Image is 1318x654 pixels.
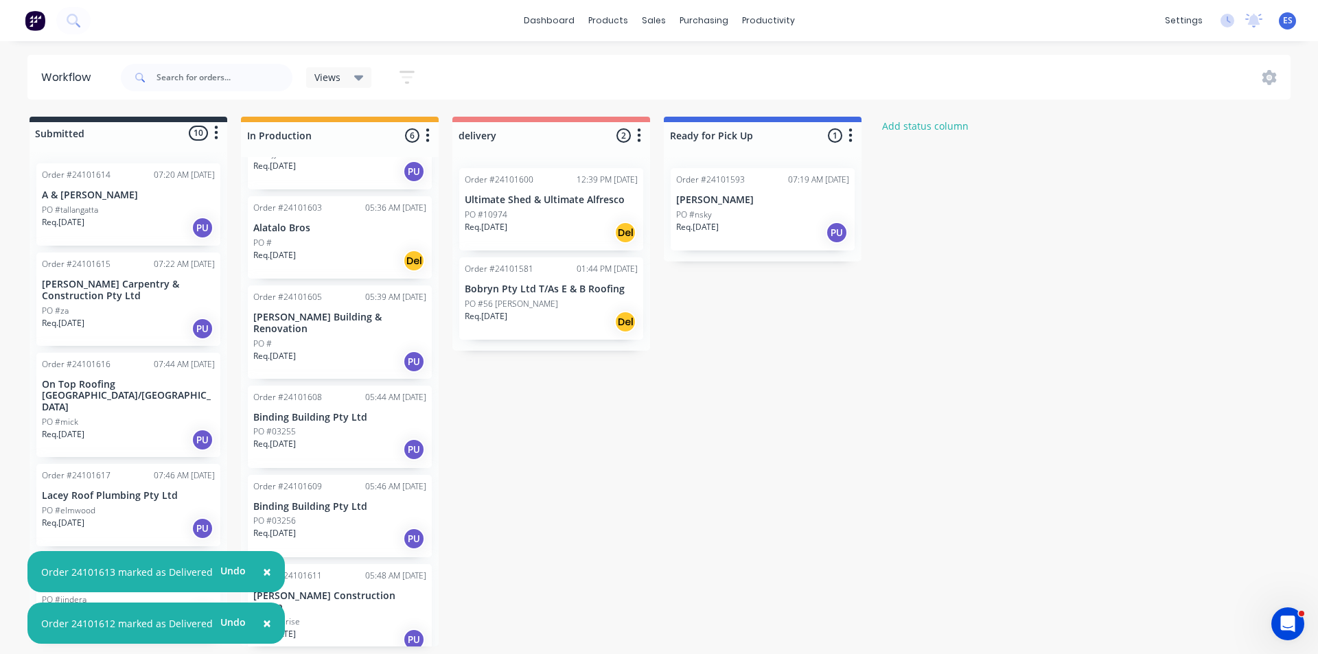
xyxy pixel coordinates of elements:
p: On Top Roofing [GEOGRAPHIC_DATA]/[GEOGRAPHIC_DATA] [42,379,215,413]
div: Order #2410161607:44 AM [DATE]On Top Roofing [GEOGRAPHIC_DATA]/[GEOGRAPHIC_DATA]PO #mickReq.[DATE]PU [36,353,220,457]
div: Order #2410160505:39 AM [DATE][PERSON_NAME] Building & RenovationPO #Req.[DATE]PU [248,285,432,379]
p: PO #03256 [253,515,296,527]
div: PU [403,629,425,651]
p: [PERSON_NAME] [676,194,849,206]
p: Req. [DATE] [465,310,507,323]
div: Order #2410160805:44 AM [DATE]Binding Building Pty LtdPO #03255Req.[DATE]PU [248,386,432,468]
div: 07:22 AM [DATE] [154,258,215,270]
div: 12:39 PM [DATE] [577,174,638,186]
p: Req. [DATE] [253,438,296,450]
div: settings [1158,10,1210,31]
div: PU [192,429,213,451]
div: Workflow [41,69,97,86]
p: Req. [DATE] [676,221,719,233]
div: PU [403,161,425,183]
div: PU [192,318,213,340]
p: Ultimate Shed & Ultimate Alfresco [465,194,638,206]
div: Order #24101609 [253,480,322,493]
button: Undo [213,560,253,581]
p: Req. [DATE] [253,249,296,261]
button: Add status column [875,117,976,135]
p: PO #elmwood [42,504,95,517]
div: PU [403,528,425,550]
iframe: Intercom live chat [1271,607,1304,640]
div: 01:44 PM [DATE] [577,263,638,275]
div: productivity [735,10,802,31]
p: PO #10974 [465,209,507,221]
div: Order #24101593 [676,174,745,186]
div: Order #2410161707:46 AM [DATE]Lacey Roof Plumbing Pty LtdPO #elmwoodReq.[DATE]PU [36,464,220,546]
div: Order #24101600 [465,174,533,186]
p: PO #03255 [253,425,296,438]
p: Req. [DATE] [253,527,296,539]
p: Req. [DATE] [253,350,296,362]
div: PU [192,217,213,239]
a: dashboard [517,10,581,31]
div: Order #2410160012:39 PM [DATE]Ultimate Shed & Ultimate AlfrescoPO #10974Req.[DATE]Del [459,168,643,250]
div: Del [614,311,636,333]
div: Order #24101615 [42,258,111,270]
img: Factory [25,10,45,31]
div: Order #2410161407:20 AM [DATE]A & [PERSON_NAME]PO #tallangattaReq.[DATE]PU [36,163,220,246]
div: 07:20 AM [DATE] [154,169,215,181]
p: Req. [DATE] [42,317,84,329]
input: Search for orders... [157,64,292,91]
p: Req. [DATE] [42,428,84,441]
p: Req. [DATE] [42,517,84,529]
p: [PERSON_NAME] Building & Renovation [253,312,426,335]
p: Req. [DATE] [42,216,84,229]
div: Order #24101605 [253,291,322,303]
span: Views [314,70,340,84]
div: PU [403,351,425,373]
div: Order #2410160305:36 AM [DATE]Alatalo BrosPO #Req.[DATE]Del [248,196,432,279]
div: 07:46 AM [DATE] [154,469,215,482]
div: Order #24101614 [42,169,111,181]
div: PU [826,222,848,244]
p: [PERSON_NAME] Construction Group [253,590,426,614]
div: 05:46 AM [DATE] [365,480,426,493]
div: 07:19 AM [DATE] [788,174,849,186]
div: Del [403,250,425,272]
p: Binding Building Pty Ltd [253,501,426,513]
p: Bobryn Pty Ltd T/As E & B Roofing [465,283,638,295]
p: Binding Building Pty Ltd [253,412,426,423]
span: × [263,614,271,633]
p: PO #tallangatta [42,204,98,216]
span: × [263,562,271,581]
p: PO # [253,237,272,249]
p: PO #nsky [676,209,712,221]
div: 05:48 AM [DATE] [365,570,426,582]
p: PO # [253,338,272,350]
div: Order 24101612 marked as Delivered [41,616,213,631]
div: PU [192,517,213,539]
p: A & [PERSON_NAME] [42,189,215,201]
div: Order #2410159307:19 AM [DATE][PERSON_NAME]PO #nskyReq.[DATE]PU [671,168,855,250]
p: Req. [DATE] [253,160,296,172]
div: 07:44 AM [DATE] [154,358,215,371]
div: Order #24101581 [465,263,533,275]
p: Req. [DATE] [465,221,507,233]
p: PO #56 [PERSON_NAME] [465,298,558,310]
button: Undo [213,611,253,632]
p: PO #za [42,305,69,317]
div: Del [614,222,636,244]
button: Close [249,555,285,588]
p: PO #mick [42,416,78,428]
div: 05:44 AM [DATE] [365,391,426,404]
div: 05:39 AM [DATE] [365,291,426,303]
div: 05:36 AM [DATE] [365,202,426,214]
p: [PERSON_NAME] Carpentry & Construction Pty Ltd [42,279,215,302]
div: Order #24101608 [253,391,322,404]
div: Order #24101616 [42,358,111,371]
div: PU [403,439,425,460]
div: Order #2410160905:46 AM [DATE]Binding Building Pty LtdPO #03256Req.[DATE]PU [248,475,432,557]
div: sales [635,10,673,31]
p: Lacey Roof Plumbing Pty Ltd [42,490,215,502]
div: purchasing [673,10,735,31]
p: Alatalo Bros [253,222,426,234]
div: Order #24101603 [253,202,322,214]
span: ES [1283,14,1293,27]
button: Close [249,607,285,640]
div: Order #2410158101:44 PM [DATE]Bobryn Pty Ltd T/As E & B RoofingPO #56 [PERSON_NAME]Req.[DATE]Del [459,257,643,340]
div: Order #2410161507:22 AM [DATE][PERSON_NAME] Carpentry & Construction Pty LtdPO #zaReq.[DATE]PU [36,253,220,346]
